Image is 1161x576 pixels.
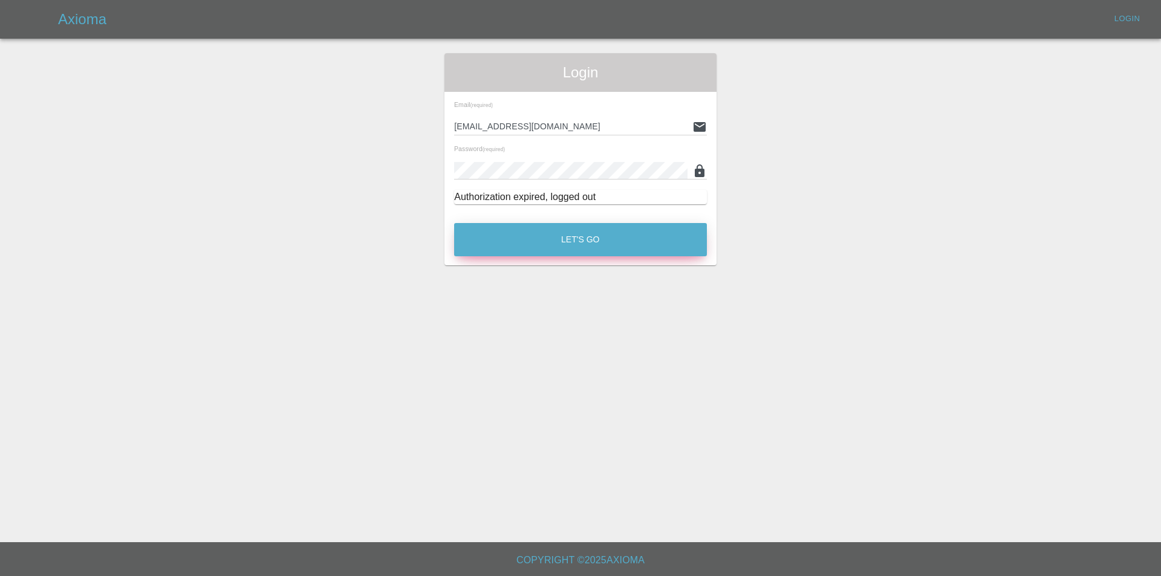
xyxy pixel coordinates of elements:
h6: Copyright © 2025 Axioma [10,552,1151,569]
span: Login [454,63,707,82]
div: Authorization expired, logged out [454,190,707,204]
small: (required) [483,147,505,152]
span: Email [454,101,493,108]
span: Password [454,145,505,152]
small: (required) [470,103,493,108]
h5: Axioma [58,10,106,29]
button: Let's Go [454,223,707,256]
a: Login [1108,10,1146,28]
